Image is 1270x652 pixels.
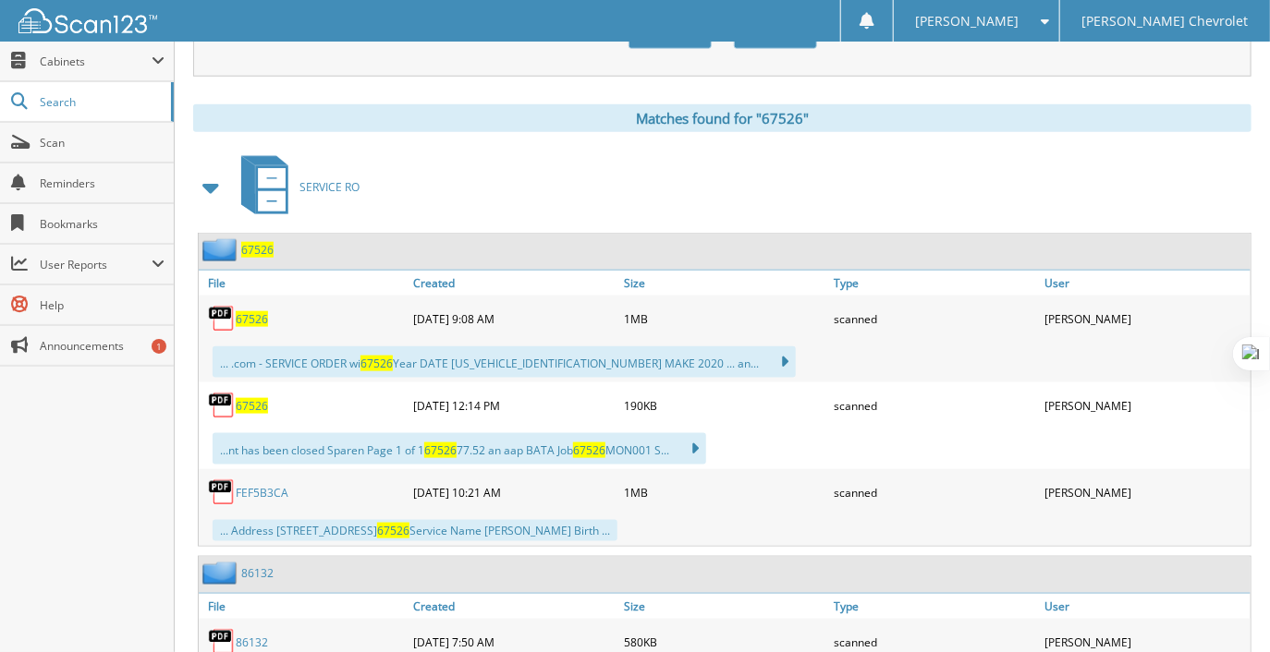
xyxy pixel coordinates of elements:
a: Type [830,271,1041,296]
a: Size [619,271,830,296]
span: SERVICE RO [299,179,360,195]
div: 1 [152,339,166,354]
div: [PERSON_NAME] [1040,300,1251,337]
div: 1MB [619,474,830,511]
span: User Reports [40,257,152,272]
span: [PERSON_NAME] [916,16,1020,27]
div: ...nt has been closed Sparen Page 1 of 1 77.52 an aap BATA Job MON001 S... [213,433,706,465]
a: Created [409,594,620,619]
a: User [1040,594,1251,619]
span: Cabinets [40,54,152,69]
span: Search [40,94,162,110]
span: 67526 [377,523,409,538]
img: folder2.png [202,561,241,585]
span: 67526 [573,442,605,458]
a: File [199,271,409,296]
a: 67526 [236,398,268,414]
a: SERVICE RO [230,151,360,223]
div: 190KB [619,387,830,424]
a: User [1040,271,1251,296]
a: 67526 [236,311,268,327]
span: Announcements [40,338,165,354]
a: 86132 [241,565,274,581]
div: [PERSON_NAME] [1040,474,1251,511]
img: PDF.png [208,478,236,506]
div: scanned [830,474,1041,511]
a: FEF5B3CA [236,485,288,501]
a: Size [619,594,830,619]
span: Scan [40,135,165,151]
span: Reminders [40,175,165,191]
img: PDF.png [208,305,236,332]
div: Matches found for "67526" [193,104,1252,132]
span: [PERSON_NAME] Chevrolet [1081,16,1248,27]
img: folder2.png [202,238,241,261]
a: 67526 [241,242,274,258]
div: [DATE] 9:08 AM [409,300,620,337]
a: Type [830,594,1041,619]
span: Bookmarks [40,216,165,232]
img: scan123-logo-white.svg [18,8,157,33]
div: [DATE] 10:21 AM [409,474,620,511]
div: scanned [830,387,1041,424]
span: Help [40,297,165,313]
div: ... Address [STREET_ADDRESS] Service Name [PERSON_NAME] Birth ... [213,520,617,541]
div: 1MB [619,300,830,337]
div: [DATE] 12:14 PM [409,387,620,424]
a: File [199,594,409,619]
img: PDF.png [208,392,236,419]
iframe: Chat Widget [1178,563,1270,652]
div: [PERSON_NAME] [1040,387,1251,424]
span: 67526 [360,356,393,371]
div: ... .com - SERVICE ORDER wi Year DATE [US_VEHICLE_IDENTIFICATION_NUMBER] MAKE 2020 ... an... [213,346,796,378]
span: 67526 [424,442,457,458]
a: Created [409,271,620,296]
div: scanned [830,300,1041,337]
a: 86132 [236,634,268,650]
